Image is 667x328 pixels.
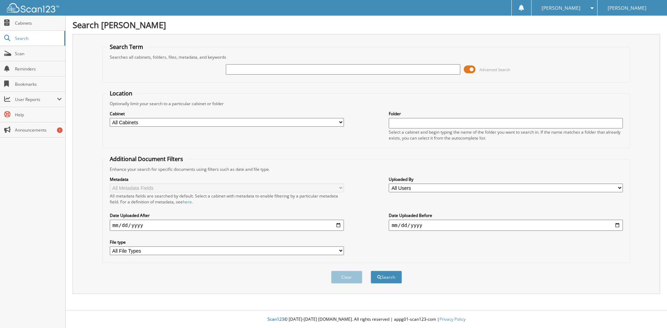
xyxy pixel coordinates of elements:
label: Uploaded By [389,176,623,182]
img: scan123-logo-white.svg [7,3,59,12]
label: Date Uploaded After [110,212,344,218]
label: Cabinet [110,111,344,117]
div: Select a cabinet and begin typing the name of the folder you want to search in. If the name match... [389,129,623,141]
span: Reminders [15,66,62,72]
span: Help [15,112,62,118]
button: Search [371,271,402,284]
div: Searches all cabinets, folders, files, metadata, and keywords [106,54,627,60]
span: [PERSON_NAME] [608,6,647,10]
legend: Additional Document Filters [106,155,187,163]
span: [PERSON_NAME] [542,6,580,10]
span: Bookmarks [15,81,62,87]
h1: Search [PERSON_NAME] [73,19,660,31]
label: File type [110,239,344,245]
span: Announcements [15,127,62,133]
div: Optionally limit your search to a particular cabinet or folder [106,101,627,107]
label: Date Uploaded Before [389,212,623,218]
div: All metadata fields are searched by default. Select a cabinet with metadata to enable filtering b... [110,193,344,205]
a: Privacy Policy [439,316,466,322]
label: Folder [389,111,623,117]
legend: Search Term [106,43,147,51]
button: Clear [331,271,362,284]
span: Scan [15,51,62,57]
span: Scan123 [267,316,284,322]
input: end [389,220,623,231]
div: Enhance your search for specific documents using filters such as date and file type. [106,166,627,172]
span: Advanced Search [479,67,510,72]
div: 1 [57,127,63,133]
span: Cabinets [15,20,62,26]
a: here [183,199,192,205]
span: User Reports [15,96,57,102]
input: start [110,220,344,231]
label: Metadata [110,176,344,182]
div: © [DATE]-[DATE] [DOMAIN_NAME]. All rights reserved | appg01-scan123-com | [66,311,667,328]
span: Search [15,35,61,41]
legend: Location [106,90,136,97]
